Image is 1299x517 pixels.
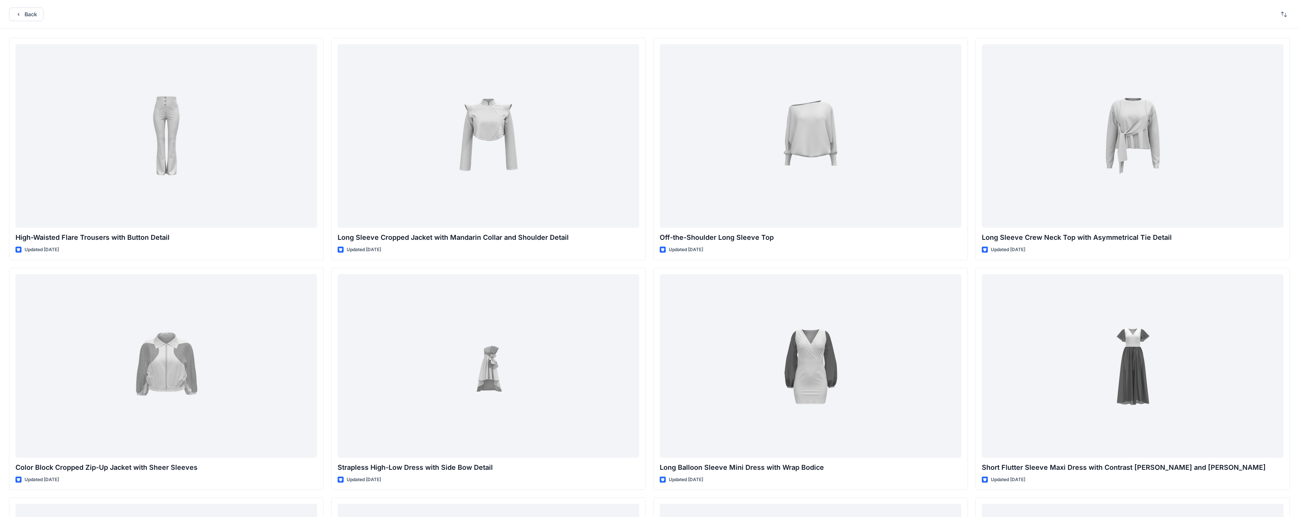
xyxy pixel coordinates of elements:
a: Short Flutter Sleeve Maxi Dress with Contrast Bodice and Sheer Overlay [982,274,1284,458]
p: Color Block Cropped Zip-Up Jacket with Sheer Sleeves [15,462,317,473]
a: High-Waisted Flare Trousers with Button Detail [15,44,317,228]
p: Updated [DATE] [669,476,703,484]
a: Color Block Cropped Zip-Up Jacket with Sheer Sleeves [15,274,317,458]
p: Updated [DATE] [347,246,381,254]
p: Updated [DATE] [25,246,59,254]
p: Updated [DATE] [25,476,59,484]
button: Back [9,8,43,21]
p: High-Waisted Flare Trousers with Button Detail [15,232,317,243]
p: Long Sleeve Crew Neck Top with Asymmetrical Tie Detail [982,232,1284,243]
p: Strapless High-Low Dress with Side Bow Detail [338,462,639,473]
p: Updated [DATE] [669,246,703,254]
p: Off-the-Shoulder Long Sleeve Top [660,232,961,243]
p: Updated [DATE] [991,246,1025,254]
a: Long Balloon Sleeve Mini Dress with Wrap Bodice [660,274,961,458]
p: Updated [DATE] [991,476,1025,484]
a: Long Sleeve Crew Neck Top with Asymmetrical Tie Detail [982,44,1284,228]
a: Off-the-Shoulder Long Sleeve Top [660,44,961,228]
p: Short Flutter Sleeve Maxi Dress with Contrast [PERSON_NAME] and [PERSON_NAME] [982,462,1284,473]
p: Long Balloon Sleeve Mini Dress with Wrap Bodice [660,462,961,473]
a: Strapless High-Low Dress with Side Bow Detail [338,274,639,458]
a: Long Sleeve Cropped Jacket with Mandarin Collar and Shoulder Detail [338,44,639,228]
p: Updated [DATE] [347,476,381,484]
p: Long Sleeve Cropped Jacket with Mandarin Collar and Shoulder Detail [338,232,639,243]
